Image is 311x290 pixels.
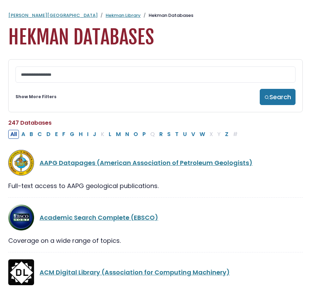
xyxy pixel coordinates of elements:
button: Filter Results P [140,130,148,139]
h1: Hekman Databases [8,26,303,49]
button: Filter Results W [197,130,207,139]
button: Filter Results D [44,130,53,139]
button: Filter Results C [35,130,44,139]
a: ACM Digital Library (Association for Computing Machinery) [40,268,230,277]
a: AAPG Datapages (American Association of Petroleum Geologists) [40,158,253,167]
button: Filter Results E [53,130,60,139]
a: [PERSON_NAME][GEOGRAPHIC_DATA] [8,12,98,19]
button: Search [260,89,296,105]
a: Show More Filters [15,94,56,100]
nav: breadcrumb [8,12,303,19]
button: Filter Results A [19,130,27,139]
button: Filter Results U [181,130,189,139]
button: Filter Results J [91,130,98,139]
button: Filter Results F [60,130,67,139]
button: Filter Results S [165,130,173,139]
button: Filter Results B [28,130,35,139]
input: Search database by title or keyword [15,66,296,83]
button: All [8,130,19,139]
a: Academic Search Complete (EBSCO) [40,213,158,222]
li: Hekman Databases [141,12,193,19]
button: Filter Results I [85,130,90,139]
button: Filter Results H [77,130,85,139]
button: Filter Results G [68,130,76,139]
button: Filter Results N [123,130,131,139]
div: Alpha-list to filter by first letter of database name [8,130,240,138]
span: 247 Databases [8,119,52,127]
div: Full-text access to AAPG geological publications. [8,181,303,190]
button: Filter Results R [157,130,165,139]
a: Hekman Library [106,12,141,19]
button: Filter Results T [173,130,181,139]
button: Filter Results Z [223,130,230,139]
button: Filter Results V [189,130,197,139]
button: Filter Results L [107,130,114,139]
button: Filter Results M [114,130,123,139]
div: Coverage on a wide range of topics. [8,236,303,245]
button: Filter Results O [131,130,140,139]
